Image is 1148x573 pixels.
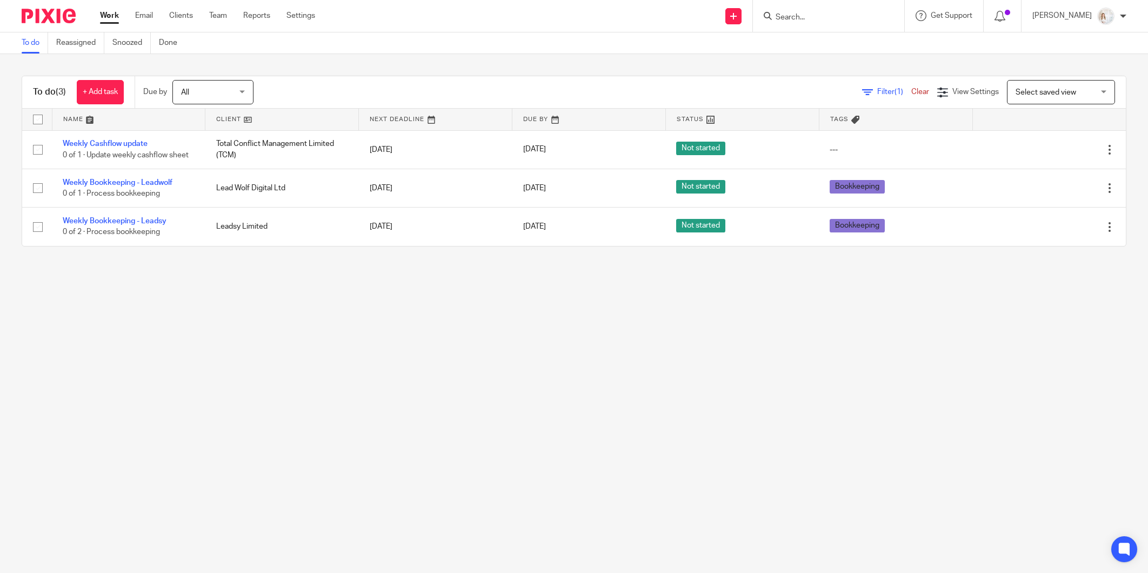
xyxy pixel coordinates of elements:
a: Weekly Bookkeeping - Leadsy [63,217,166,225]
span: Not started [676,180,725,194]
a: Snoozed [112,32,151,54]
a: Weekly Cashflow update [63,140,148,148]
div: --- [830,144,962,155]
img: Pixie [22,9,76,23]
span: Bookkeeping [830,219,885,232]
a: Clear [911,88,929,96]
a: To do [22,32,48,54]
td: [DATE] [359,130,512,169]
a: + Add task [77,80,124,104]
td: [DATE] [359,169,512,207]
a: Weekly Bookkeeping - Leadwolf [63,179,172,186]
p: Due by [143,86,167,97]
span: Not started [676,142,725,155]
span: [DATE] [523,184,546,192]
a: Email [135,10,153,21]
input: Search [775,13,872,23]
span: 0 of 1 · Process bookkeeping [63,190,160,197]
span: Filter [877,88,911,96]
a: Clients [169,10,193,21]
span: Bookkeeping [830,180,885,194]
span: Get Support [931,12,972,19]
span: View Settings [952,88,999,96]
p: [PERSON_NAME] [1032,10,1092,21]
span: 0 of 2 · Process bookkeeping [63,229,160,236]
span: Tags [830,116,849,122]
a: Settings [286,10,315,21]
td: Leadsy Limited [205,208,359,246]
span: Select saved view [1016,89,1076,96]
span: Not started [676,219,725,232]
h1: To do [33,86,66,98]
span: 0 of 1 · Update weekly cashflow sheet [63,151,189,159]
a: Reports [243,10,270,21]
span: All [181,89,189,96]
span: [DATE] [523,223,546,230]
a: Work [100,10,119,21]
td: Total Conflict Management Limited (TCM) [205,130,359,169]
td: Lead Wolf Digital Ltd [205,169,359,207]
span: (3) [56,88,66,96]
a: Reassigned [56,32,104,54]
span: [DATE] [523,146,546,154]
td: [DATE] [359,208,512,246]
a: Done [159,32,185,54]
span: (1) [895,88,903,96]
a: Team [209,10,227,21]
img: Image.jpeg [1097,8,1114,25]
